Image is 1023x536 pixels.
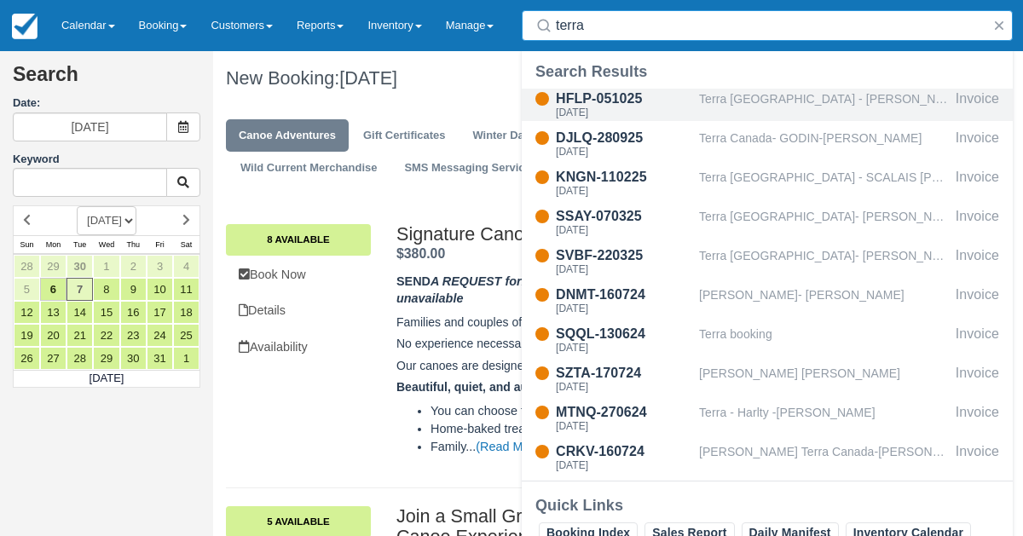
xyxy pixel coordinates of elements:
[556,186,692,196] div: [DATE]
[12,14,38,39] img: checkfront-main-nav-mini-logo.png
[522,89,1013,121] a: HFLP-051025[DATE]Terra [GEOGRAPHIC_DATA] - [PERSON_NAME] & [PERSON_NAME]Invoice
[459,119,572,153] a: Winter Day Trips
[226,68,584,89] h1: New Booking:
[40,324,66,347] a: 20
[173,235,199,254] th: Sat
[40,301,66,324] a: 13
[535,61,999,82] div: Search Results
[120,235,147,254] th: Thu
[522,324,1013,356] a: SQQL-130624[DATE]Terra bookingInvoice
[147,255,173,278] a: 3
[522,206,1013,239] a: SSAY-070325[DATE]Terra [GEOGRAPHIC_DATA]- [PERSON_NAME]Invoice
[396,380,567,394] strong: Beautiful, quiet, and authentic
[396,274,695,306] strong: SEND
[396,360,763,372] h5: Our canoes are designed for comfort, style, and safety,
[226,119,349,153] a: Canoe Adventures
[350,119,458,153] a: Gift Certificates
[556,128,692,148] div: DJLQ-280925
[396,224,763,245] h2: Signature Canoe Experience- Private
[173,347,199,370] a: 1
[699,128,949,160] div: Terra Canada- GODIN-[PERSON_NAME]
[956,128,999,160] div: Invoice
[228,152,390,185] a: Wild Current Merchandise
[93,278,119,301] a: 8
[93,301,119,324] a: 15
[956,285,999,317] div: Invoice
[40,255,66,278] a: 29
[396,337,763,350] h5: No experience necessary for this guided experience
[522,167,1013,199] a: KNGN-110225[DATE]Terra [GEOGRAPHIC_DATA] - SCALAIS [PERSON_NAME]Invoice
[556,363,692,383] div: SZTA-170724
[166,168,200,197] button: Keyword Search
[556,402,692,423] div: MTNQ-270624
[522,245,1013,278] a: SVBF-220325[DATE]Terra [GEOGRAPHIC_DATA]- [PERSON_NAME]Invoice
[40,235,66,254] th: Mon
[14,235,40,254] th: Sun
[66,324,93,347] a: 21
[120,255,147,278] a: 2
[556,441,692,462] div: CRKV-160724
[66,301,93,324] a: 14
[699,89,949,121] div: Terra [GEOGRAPHIC_DATA] - [PERSON_NAME] & [PERSON_NAME]
[699,206,949,239] div: Terra [GEOGRAPHIC_DATA]- [PERSON_NAME]
[14,278,40,301] a: 5
[522,402,1013,435] a: MTNQ-270624[DATE]Terra - Harlty -[PERSON_NAME]Invoice
[40,347,66,370] a: 27
[556,285,692,305] div: DNMT-160724
[556,245,692,266] div: SVBF-220325
[147,324,173,347] a: 24
[556,382,692,392] div: [DATE]
[556,147,692,157] div: [DATE]
[13,153,60,165] label: Keyword
[14,370,200,387] td: [DATE]
[226,257,371,292] a: Book Now
[556,460,692,470] div: [DATE]
[556,107,692,118] div: [DATE]
[226,224,371,255] a: 8 Available
[93,347,119,370] a: 29
[396,246,445,261] span: $380.00
[556,343,692,353] div: [DATE]
[120,301,147,324] a: 16
[13,64,200,95] h2: Search
[699,285,949,317] div: [PERSON_NAME]- [PERSON_NAME]
[956,89,999,121] div: Invoice
[476,440,545,453] a: (Read More)
[956,167,999,199] div: Invoice
[556,324,692,344] div: SQQL-130624
[226,330,371,365] a: Availability
[699,402,949,435] div: Terra - Harlty -[PERSON_NAME]
[396,246,445,261] strong: Price: $380
[147,301,173,324] a: 17
[522,363,1013,395] a: SZTA-170724[DATE][PERSON_NAME] [PERSON_NAME]Invoice
[956,324,999,356] div: Invoice
[556,264,692,274] div: [DATE]
[14,301,40,324] a: 12
[699,441,949,474] div: [PERSON_NAME] Terra Canada-[PERSON_NAME]
[120,278,147,301] a: 9
[14,255,40,278] a: 28
[66,278,93,301] a: 7
[699,167,949,199] div: Terra [GEOGRAPHIC_DATA] - SCALAIS [PERSON_NAME]
[93,235,119,254] th: Wed
[147,347,173,370] a: 31
[431,402,763,420] li: You can choose to paddle or relax and take in the views
[40,278,66,301] a: 6
[956,245,999,278] div: Invoice
[556,89,692,109] div: HFLP-051025
[66,347,93,370] a: 28
[431,420,763,438] li: Home-baked treats and hot drinks
[93,324,119,347] a: 22
[147,278,173,301] a: 10
[431,438,763,456] li: Family...
[535,495,999,516] div: Quick Links
[396,316,763,329] h5: Families and couples of 2 to 8 people
[556,167,692,187] div: KNGN-110225
[147,235,173,254] th: Fri
[556,421,692,431] div: [DATE]
[391,152,543,185] a: SMS Messaging Service
[120,324,147,347] a: 23
[956,363,999,395] div: Invoice
[173,255,199,278] a: 4
[173,324,199,347] a: 25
